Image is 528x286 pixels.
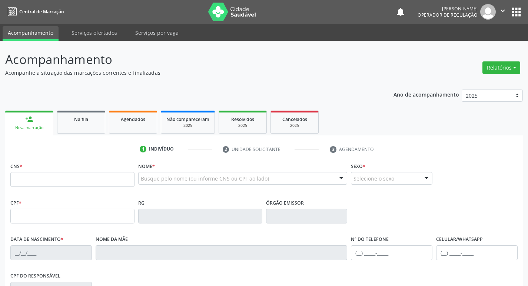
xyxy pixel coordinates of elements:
label: RG [138,197,145,209]
div: Indivíduo [149,146,174,152]
span: Selecione o sexo [353,175,394,182]
span: Na fila [74,116,88,122]
div: [PERSON_NAME] [418,6,478,12]
a: Central de Marcação [5,6,64,18]
div: Nova marcação [10,125,48,131]
div: 2025 [276,123,313,128]
p: Acompanhamento [5,50,368,69]
img: img [480,4,496,20]
span: Não compareceram [166,116,209,122]
input: (__) _____-_____ [351,245,432,260]
label: CNS [10,161,22,172]
button: Relatórios [482,61,520,74]
span: Operador de regulação [418,12,478,18]
span: Agendados [121,116,145,122]
button: apps [510,6,523,18]
label: Nome [138,161,155,172]
span: Resolvidos [231,116,254,122]
span: Central de Marcação [19,9,64,15]
div: 2025 [166,123,209,128]
span: Busque pelo nome (ou informe CNS ou CPF ao lado) [141,175,269,182]
p: Ano de acompanhamento [393,90,459,99]
i:  [499,7,507,15]
a: Acompanhamento [3,26,59,41]
button: notifications [395,7,406,17]
label: Órgão emissor [266,197,304,209]
span: Cancelados [282,116,307,122]
label: CPF do responsável [10,270,60,282]
div: 1 [140,146,146,152]
label: Nº do Telefone [351,234,389,245]
label: Data de nascimento [10,234,63,245]
input: (__) _____-_____ [436,245,518,260]
a: Serviços por vaga [130,26,184,39]
label: CPF [10,197,21,209]
a: Serviços ofertados [66,26,122,39]
button:  [496,4,510,20]
input: __/__/____ [10,245,92,260]
label: Nome da mãe [96,234,128,245]
p: Acompanhe a situação das marcações correntes e finalizadas [5,69,368,77]
div: person_add [25,115,33,123]
div: 2025 [224,123,261,128]
label: Sexo [351,161,365,172]
label: Celular/WhatsApp [436,234,483,245]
